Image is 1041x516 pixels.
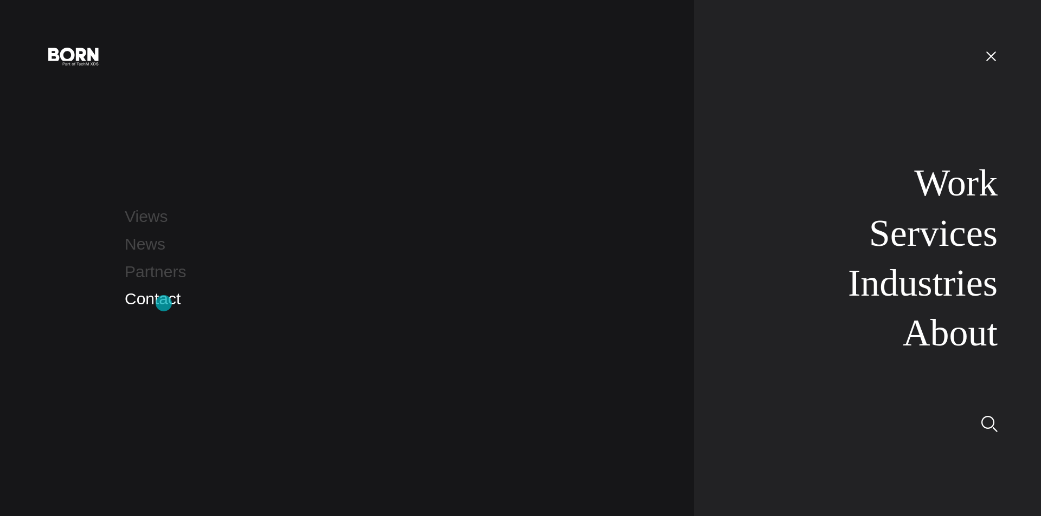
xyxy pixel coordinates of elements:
a: Services [869,212,998,254]
a: News [125,235,165,253]
a: About [903,312,998,354]
a: Views [125,207,168,225]
a: Industries [848,262,998,304]
a: Contact [125,290,181,308]
a: Work [914,162,998,204]
img: Search [981,416,998,432]
a: Partners [125,263,186,280]
button: Open [978,44,1004,67]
